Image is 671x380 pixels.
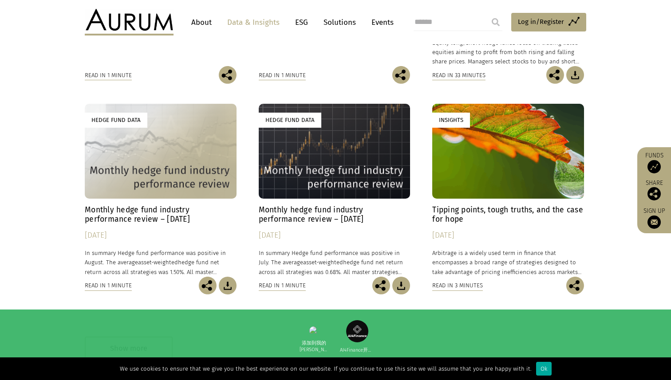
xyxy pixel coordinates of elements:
a: Data & Insights [223,14,284,31]
img: Download Article [219,277,237,294]
p: Equity long/short hedge funds focus on trading listed equities aiming to profit from both rising ... [432,38,584,66]
img: Share this post [546,66,564,84]
a: Log in/Register [511,13,586,31]
span: Log in/Register [518,16,564,27]
div: [DATE] [432,229,584,242]
img: Access Funds [647,160,661,173]
span: asset-weighted [138,259,178,266]
p: In summary Hedge fund performance was positive in August. The average hedge fund net return acros... [85,248,237,276]
span: asset-weighted [303,259,343,266]
a: Sign up [642,207,667,229]
h4: Monthly hedge fund industry performance review – [DATE] [85,205,237,224]
h4: Monthly hedge fund industry performance review – [DATE] [259,205,410,224]
a: Hedge Fund Data Monthly hedge fund industry performance review – [DATE] [DATE] In summary Hedge f... [85,104,237,276]
img: Share this post [566,277,584,294]
a: ESG [291,14,312,31]
input: Submit [487,13,505,31]
div: Hedge Fund Data [259,113,321,127]
div: [DATE] [85,229,237,242]
a: Funds [642,152,667,173]
img: Share this post [199,277,217,294]
img: Download Article [392,277,410,294]
h4: Tipping points, tough truths, and the case for hope [432,205,584,224]
div: Read in 1 minute [259,71,306,80]
div: Ok [536,362,552,376]
img: Share this post [219,66,237,84]
img: Share this post [372,277,390,294]
div: Read in 1 minute [85,281,132,290]
div: Read in 33 minutes [432,71,485,80]
img: Share this post [392,66,410,84]
a: Solutions [319,14,360,31]
p: Arbitrage is a widely used term in finance that encompasses a broad range of strategies designed ... [432,248,584,276]
p: In summary Hedge fund performance was positive in July. The average hedge fund net return across ... [259,248,410,276]
a: Insights Tipping points, tough truths, and the case for hope [DATE] Arbitrage is a widely used te... [432,104,584,276]
a: Events [367,14,394,31]
div: Share [642,180,667,200]
img: Download Article [566,66,584,84]
img: Sign up to our newsletter [647,215,661,229]
a: About [187,14,216,31]
div: Read in 1 minute [85,71,132,80]
div: Hedge Fund Data [85,113,147,127]
div: [DATE] [259,229,410,242]
img: Share this post [647,187,661,200]
div: Insights [432,113,470,127]
img: Aurum [85,9,174,35]
div: Read in 3 minutes [432,281,483,290]
a: Hedge Fund Data Monthly hedge fund industry performance review – [DATE] [DATE] In summary Hedge f... [259,104,410,276]
div: Read in 1 minute [259,281,306,290]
